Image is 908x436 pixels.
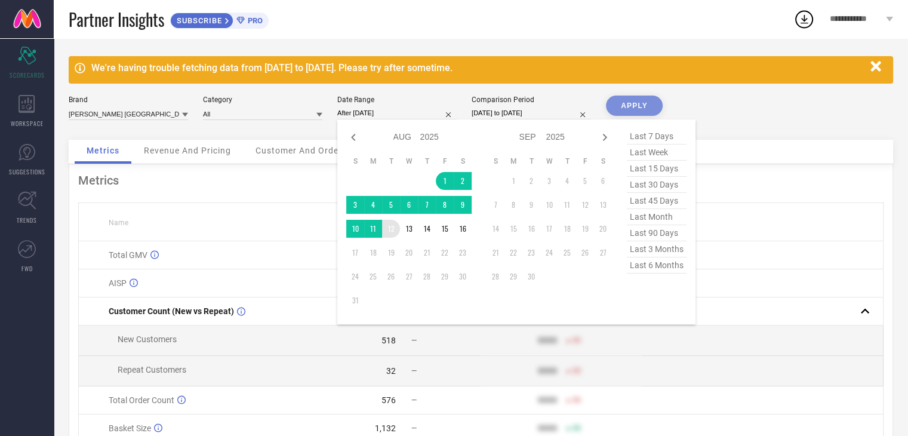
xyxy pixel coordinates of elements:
td: Tue Aug 19 2025 [382,244,400,262]
td: Thu Sep 11 2025 [558,196,576,214]
th: Wednesday [540,156,558,166]
td: Tue Aug 05 2025 [382,196,400,214]
td: Mon Aug 11 2025 [364,220,382,238]
td: Mon Sep 22 2025 [504,244,522,262]
span: SUBSCRIBE [171,16,225,25]
th: Saturday [454,156,472,166]
td: Fri Sep 12 2025 [576,196,594,214]
td: Fri Sep 26 2025 [576,244,594,262]
div: 1,132 [375,423,396,433]
td: Sat Aug 16 2025 [454,220,472,238]
span: — [411,336,417,345]
th: Sunday [346,156,364,166]
th: Tuesday [382,156,400,166]
span: PRO [245,16,263,25]
span: Total GMV [109,250,147,260]
span: New Customers [118,334,177,344]
th: Saturday [594,156,612,166]
span: WORKSPACE [11,119,44,128]
td: Wed Aug 20 2025 [400,244,418,262]
span: Repeat Customers [118,365,186,374]
td: Fri Sep 05 2025 [576,172,594,190]
span: 50 [572,336,581,345]
div: Date Range [337,96,457,104]
td: Mon Sep 08 2025 [504,196,522,214]
input: Select date range [337,107,457,119]
td: Sat Sep 27 2025 [594,244,612,262]
span: Revenue And Pricing [144,146,231,155]
span: Metrics [87,146,119,155]
td: Thu Aug 28 2025 [418,268,436,285]
td: Sun Aug 03 2025 [346,196,364,214]
td: Wed Sep 10 2025 [540,196,558,214]
td: Sat Sep 13 2025 [594,196,612,214]
div: 576 [381,395,396,405]
th: Wednesday [400,156,418,166]
td: Sat Aug 30 2025 [454,268,472,285]
th: Sunday [487,156,504,166]
div: Category [203,96,322,104]
td: Sat Sep 20 2025 [594,220,612,238]
td: Tue Sep 09 2025 [522,196,540,214]
td: Sun Sep 14 2025 [487,220,504,238]
td: Thu Sep 18 2025 [558,220,576,238]
td: Sun Aug 10 2025 [346,220,364,238]
td: Thu Sep 04 2025 [558,172,576,190]
div: 32 [386,366,396,376]
td: Wed Sep 03 2025 [540,172,558,190]
span: last month [627,209,687,225]
td: Sat Aug 09 2025 [454,196,472,214]
td: Sun Sep 07 2025 [487,196,504,214]
span: 50 [572,367,581,375]
div: Open download list [793,8,815,30]
td: Thu Aug 14 2025 [418,220,436,238]
span: Basket Size [109,423,151,433]
th: Friday [436,156,454,166]
td: Fri Aug 01 2025 [436,172,454,190]
td: Wed Aug 13 2025 [400,220,418,238]
div: 518 [381,336,396,345]
td: Wed Aug 27 2025 [400,268,418,285]
span: last 6 months [627,257,687,274]
span: — [411,424,417,432]
td: Mon Sep 15 2025 [504,220,522,238]
div: Previous month [346,130,361,145]
td: Thu Sep 25 2025 [558,244,576,262]
td: Tue Sep 16 2025 [522,220,540,238]
td: Tue Aug 26 2025 [382,268,400,285]
td: Sat Aug 23 2025 [454,244,472,262]
td: Wed Sep 24 2025 [540,244,558,262]
div: 9999 [538,366,557,376]
span: Customer And Orders [256,146,347,155]
td: Fri Aug 08 2025 [436,196,454,214]
a: SUBSCRIBEPRO [170,10,269,29]
span: last 45 days [627,193,687,209]
td: Sat Sep 06 2025 [594,172,612,190]
span: FWD [21,264,33,273]
td: Sat Aug 02 2025 [454,172,472,190]
span: 50 [572,424,581,432]
span: last 7 days [627,128,687,145]
td: Mon Aug 25 2025 [364,268,382,285]
div: 9999 [538,423,557,433]
td: Thu Aug 07 2025 [418,196,436,214]
th: Tuesday [522,156,540,166]
td: Mon Aug 18 2025 [364,244,382,262]
th: Thursday [558,156,576,166]
td: Sun Aug 31 2025 [346,291,364,309]
td: Tue Sep 23 2025 [522,244,540,262]
th: Friday [576,156,594,166]
td: Tue Sep 30 2025 [522,268,540,285]
td: Wed Sep 17 2025 [540,220,558,238]
td: Sun Sep 21 2025 [487,244,504,262]
td: Sun Aug 24 2025 [346,268,364,285]
td: Fri Aug 29 2025 [436,268,454,285]
td: Thu Aug 21 2025 [418,244,436,262]
span: SCORECARDS [10,70,45,79]
span: TRENDS [17,216,37,225]
span: last 30 days [627,177,687,193]
span: last 3 months [627,241,687,257]
div: Brand [69,96,188,104]
span: last 90 days [627,225,687,241]
span: Customer Count (New vs Repeat) [109,306,234,316]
